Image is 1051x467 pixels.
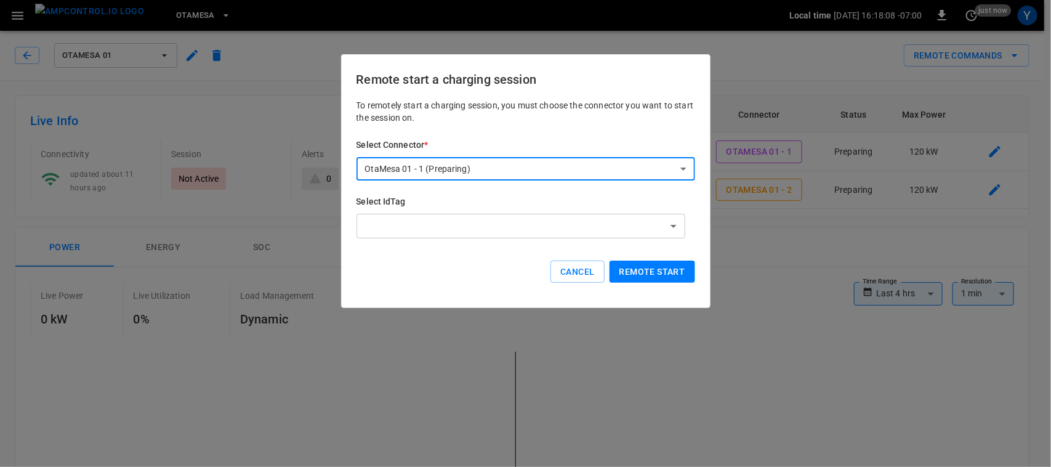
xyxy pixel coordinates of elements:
button: Remote start [610,261,695,283]
h6: Select Connector [356,139,695,152]
button: Cancel [550,261,604,283]
h6: Remote start a charging session [356,70,695,89]
h6: Select IdTag [356,195,695,209]
div: OtaMesa 01 - 1 (Preparing) [356,157,695,181]
p: To remotely start a charging session, you must choose the connector you want to start the session... [356,99,695,124]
